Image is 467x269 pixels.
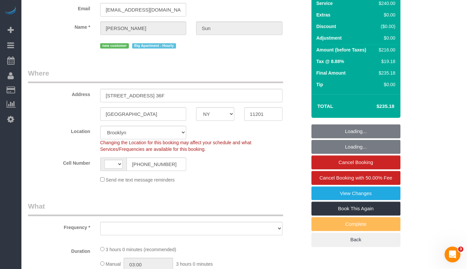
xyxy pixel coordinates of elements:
[445,247,460,262] iframe: Intercom live chat
[458,247,463,252] span: 3
[176,261,213,267] span: 3 hours 0 minutes
[28,201,283,216] legend: What
[316,35,342,41] label: Adjustment
[311,171,400,185] a: Cancel Booking with 50.00% Fee
[23,3,95,12] label: Email
[23,157,95,166] label: Cell Number
[106,261,121,267] span: Manual
[311,186,400,200] a: View Changes
[106,177,175,183] span: Send me text message reminders
[4,7,17,16] img: Automaid Logo
[23,246,95,254] label: Duration
[311,155,400,169] a: Cancel Booking
[23,21,95,30] label: Name *
[100,140,251,152] span: Changing the Location for this booking may affect your schedule and what Services/Frequencies are...
[316,47,366,53] label: Amount (before Taxes)
[311,233,400,247] a: Back
[376,47,395,53] div: $216.00
[316,81,323,88] label: Tip
[357,104,394,109] h4: $235.18
[311,202,400,216] a: Book This Again
[23,89,95,98] label: Address
[23,126,95,135] label: Location
[244,107,282,121] input: Zip Code
[319,175,392,181] span: Cancel Booking with 50.00% Fee
[316,23,336,30] label: Discount
[316,58,344,65] label: Tax @ 8.88%
[28,68,283,83] legend: Where
[376,23,395,30] div: ($0.00)
[132,43,176,49] span: Big Apartment - Hourly
[100,3,187,17] input: Email
[100,107,187,121] input: City
[196,21,282,35] input: Last Name
[127,157,187,171] input: Cell Number
[376,81,395,88] div: $0.00
[100,21,187,35] input: First Name
[106,247,176,252] span: 3 hours 0 minutes (recommended)
[316,70,346,76] label: Final Amount
[317,103,334,109] strong: Total
[376,35,395,41] div: $0.00
[376,12,395,18] div: $0.00
[316,12,331,18] label: Extras
[100,43,129,49] span: new customer
[23,222,95,231] label: Frequency *
[376,70,395,76] div: $235.18
[376,58,395,65] div: $19.18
